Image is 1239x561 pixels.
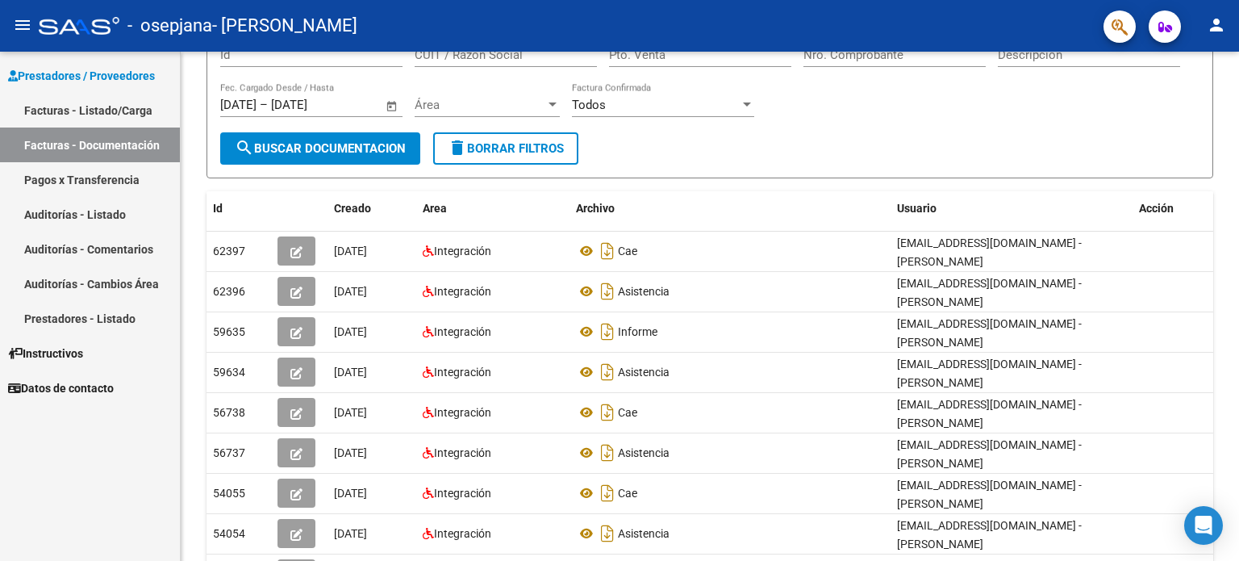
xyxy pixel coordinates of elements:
span: 56738 [213,406,245,419]
span: Integración [434,406,491,419]
mat-icon: search [235,138,254,157]
span: Integración [434,487,491,500]
mat-icon: menu [13,15,32,35]
span: [DATE] [334,245,367,257]
i: Descargar documento [597,440,618,466]
span: Cae [618,245,637,257]
span: Archivo [576,202,615,215]
span: Integración [434,366,491,379]
i: Descargar documento [597,319,618,345]
datatable-header-cell: Id [206,191,271,226]
span: Borrar Filtros [448,141,564,156]
input: Start date [220,98,257,112]
span: [DATE] [334,406,367,419]
div: Open Intercom Messenger [1184,506,1223,545]
span: 59635 [213,325,245,338]
span: Informe [618,325,657,338]
i: Descargar documento [597,278,618,304]
span: Integración [434,527,491,540]
mat-icon: person [1207,15,1226,35]
span: 62397 [213,245,245,257]
i: Descargar documento [597,238,618,264]
button: Buscar Documentacion [220,132,420,165]
span: 59634 [213,366,245,379]
datatable-header-cell: Area [416,191,569,226]
span: [EMAIL_ADDRESS][DOMAIN_NAME] - [PERSON_NAME] [897,438,1082,470]
span: [DATE] [334,487,367,500]
span: – [260,98,268,112]
i: Descargar documento [597,400,618,425]
span: - [PERSON_NAME] [212,8,357,44]
span: [DATE] [334,446,367,459]
span: Datos de contacto [8,379,114,397]
span: Usuario [897,202,937,215]
span: [EMAIL_ADDRESS][DOMAIN_NAME] - [PERSON_NAME] [897,358,1082,389]
span: [DATE] [334,325,367,338]
button: Open calendar [383,97,402,115]
span: 56737 [213,446,245,459]
datatable-header-cell: Archivo [569,191,891,226]
span: [EMAIL_ADDRESS][DOMAIN_NAME] - [PERSON_NAME] [897,237,1082,268]
datatable-header-cell: Creado [327,191,416,226]
input: End date [271,98,349,112]
span: Id [213,202,223,215]
mat-icon: delete [448,138,467,157]
span: Todos [572,98,606,112]
i: Descargar documento [597,480,618,506]
span: Área [415,98,545,112]
span: [EMAIL_ADDRESS][DOMAIN_NAME] - [PERSON_NAME] [897,479,1082,510]
span: - osepjana [127,8,212,44]
span: 54055 [213,487,245,500]
span: Cae [618,487,637,500]
span: Asistencia [618,366,670,379]
span: Prestadores / Proveedores [8,67,155,85]
span: Creado [334,202,371,215]
span: [DATE] [334,527,367,540]
span: Cae [618,406,637,419]
span: Asistencia [618,285,670,298]
span: Asistencia [618,527,670,540]
button: Borrar Filtros [433,132,578,165]
datatable-header-cell: Acción [1133,191,1213,226]
span: Buscar Documentacion [235,141,406,156]
span: Integración [434,446,491,459]
span: Asistencia [618,446,670,459]
span: [DATE] [334,285,367,298]
span: Acción [1139,202,1174,215]
span: [EMAIL_ADDRESS][DOMAIN_NAME] - [PERSON_NAME] [897,398,1082,429]
span: Area [423,202,447,215]
span: Integración [434,325,491,338]
span: [EMAIL_ADDRESS][DOMAIN_NAME] - [PERSON_NAME] [897,519,1082,551]
span: [EMAIL_ADDRESS][DOMAIN_NAME] - [PERSON_NAME] [897,277,1082,308]
datatable-header-cell: Usuario [891,191,1133,226]
span: Integración [434,285,491,298]
span: [DATE] [334,366,367,379]
i: Descargar documento [597,359,618,385]
span: Integración [434,245,491,257]
span: [EMAIL_ADDRESS][DOMAIN_NAME] - [PERSON_NAME] [897,317,1082,349]
i: Descargar documento [597,521,618,546]
span: 62396 [213,285,245,298]
span: Instructivos [8,345,83,362]
span: 54054 [213,527,245,540]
